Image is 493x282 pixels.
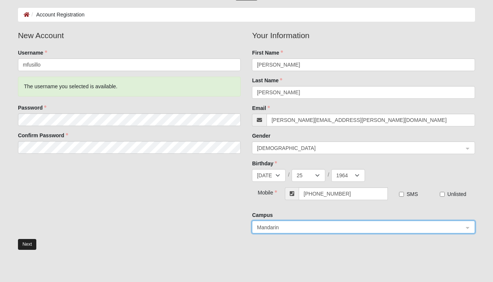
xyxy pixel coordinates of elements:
div: The username you selected is available. [18,77,241,96]
label: First Name [252,49,283,56]
span: Unlisted [447,191,466,197]
label: Gender [252,132,270,140]
label: Username [18,49,47,56]
input: SMS [399,192,404,197]
label: Password [18,104,46,111]
button: Next [18,239,36,250]
input: Unlisted [440,192,445,197]
legend: New Account [18,30,241,42]
span: / [288,171,289,178]
label: Email [252,104,270,112]
label: Birthday [252,160,277,167]
label: Campus [252,211,273,219]
span: Female [257,144,463,152]
li: Account Registration [30,11,85,19]
div: Mobile [252,187,271,196]
label: Confirm Password [18,132,68,139]
span: / [328,171,329,178]
span: SMS [407,191,418,197]
label: Last Name [252,77,282,84]
span: Mandarin [257,223,457,232]
legend: Your Information [252,30,475,42]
